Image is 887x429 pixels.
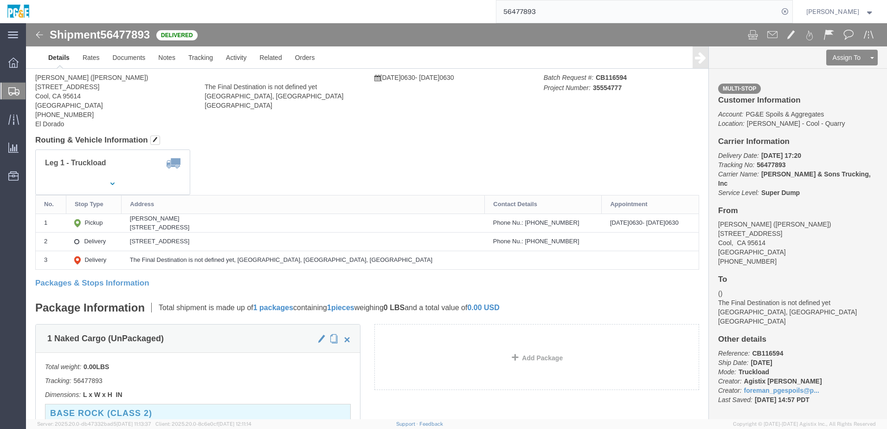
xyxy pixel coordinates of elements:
[496,0,778,23] input: Search for shipment number, reference number
[806,6,874,17] button: [PERSON_NAME]
[806,6,859,17] span: Evelyn Angel
[396,421,419,427] a: Support
[6,5,30,19] img: logo
[218,421,251,427] span: [DATE] 12:11:14
[37,421,151,427] span: Server: 2025.20.0-db47332bad5
[116,421,151,427] span: [DATE] 11:13:37
[419,421,443,427] a: Feedback
[155,421,251,427] span: Client: 2025.20.0-8c6e0cf
[733,420,876,428] span: Copyright © [DATE]-[DATE] Agistix Inc., All Rights Reserved
[26,23,887,419] iframe: FS Legacy Container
